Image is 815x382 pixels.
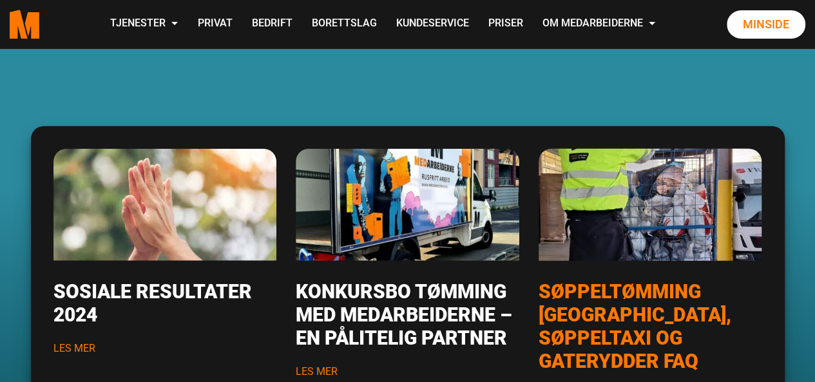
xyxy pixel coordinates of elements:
a: Minside [727,10,805,39]
a: Les mer om Sosiale resultater 2024 [53,196,277,211]
img: sosiale-resultater-2024 [53,149,277,261]
a: Les mer om Søppeltømming Oslo, søppeltaxi og gaterydder FAQ from title [539,280,731,372]
a: Les mer om Sosiale resultater 2024 from title [53,280,252,326]
a: Priser [478,1,532,47]
a: Les mer om Konkursbo tømming med Medarbeiderne – en pålitelig partner button [296,365,338,377]
a: Om Medarbeiderne [532,1,665,47]
a: Les mer om Konkursbo tømming med Medarbeiderne – en pålitelig partner [296,196,519,211]
a: Tjenester [101,1,187,47]
a: Les mer om Konkursbo tømming med Medarbeiderne – en pålitelig partner from title [296,280,512,349]
a: Les mer om Sosiale resultater 2024 button [53,342,95,354]
a: Les mer om Søppeltømming Oslo, søppeltaxi og gaterydder FAQ [539,196,762,211]
a: Borettslag [302,1,386,47]
a: Bedrift [242,1,302,47]
img: Hvem-tømmer-søppel-i-Oslo [516,138,784,272]
a: Kundeservice [386,1,478,47]
a: Privat [187,1,242,47]
img: konkursbo tømming [296,149,519,261]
